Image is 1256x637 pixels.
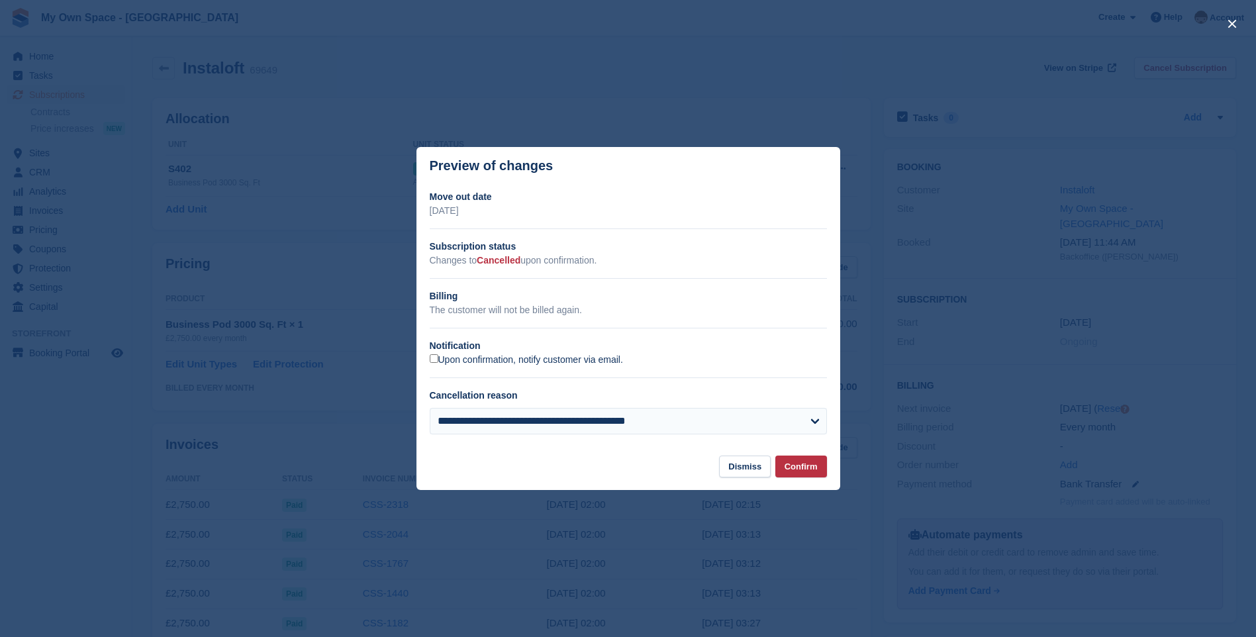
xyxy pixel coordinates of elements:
[430,339,827,353] h2: Notification
[430,289,827,303] h2: Billing
[430,354,623,366] label: Upon confirmation, notify customer via email.
[430,240,827,254] h2: Subscription status
[477,255,520,266] span: Cancelled
[430,158,554,173] p: Preview of changes
[719,456,771,477] button: Dismiss
[430,303,827,317] p: The customer will not be billed again.
[430,390,518,401] label: Cancellation reason
[775,456,827,477] button: Confirm
[430,204,827,218] p: [DATE]
[430,354,438,363] input: Upon confirmation, notify customer via email.
[1222,13,1243,34] button: close
[430,190,827,204] h2: Move out date
[430,254,827,268] p: Changes to upon confirmation.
